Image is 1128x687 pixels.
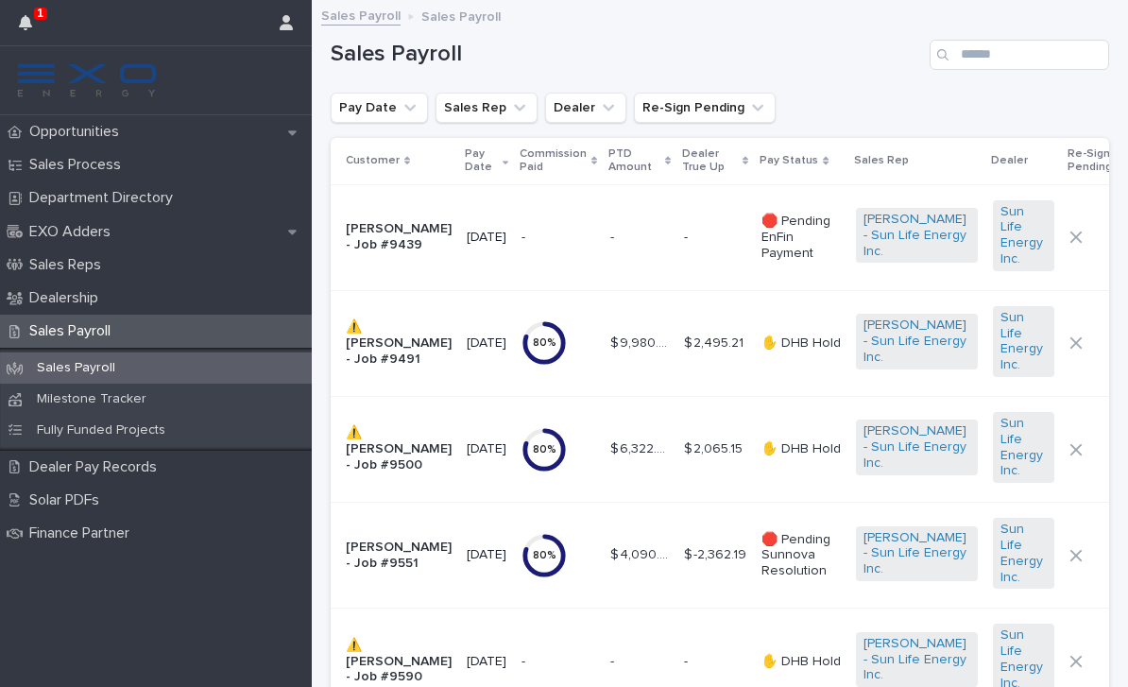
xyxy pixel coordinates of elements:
p: - [610,226,618,246]
p: $ 9,980.85 [610,332,673,352]
p: Pay Date [465,144,498,179]
p: [PERSON_NAME] - Job #9439 [346,221,452,253]
p: Sales Payroll [22,322,126,340]
p: Dealer [991,150,1028,171]
button: Dealer [545,93,626,123]
p: Commission Paid [520,144,587,179]
p: EXO Adders [22,223,126,241]
p: Sales Payroll [22,360,130,376]
a: [PERSON_NAME] - Sun Life Energy Inc. [863,212,970,259]
p: [DATE] [467,230,506,246]
p: PTD Amount [608,144,660,179]
p: [PERSON_NAME] - Job #9551 [346,540,452,572]
p: - [521,226,529,246]
a: Sun Life Energy Inc. [1000,310,1047,373]
p: [DATE] [467,654,506,670]
p: 🛑 Pending EnFin Payment [761,214,841,261]
p: ⚠️ [PERSON_NAME] - Job #9590 [346,638,452,685]
p: $ 2,495.21 [684,332,747,352]
p: 🛑 Pending Sunnova Resolution [761,532,841,579]
p: Sales Reps [22,256,116,274]
p: $ 4,090.59 [610,543,673,563]
p: - [684,226,692,246]
p: [DATE] [467,547,506,563]
h1: Sales Payroll [331,41,922,68]
a: Sun Life Energy Inc. [1000,416,1047,479]
div: 80 % [521,336,567,350]
a: Sun Life Energy Inc. [1000,204,1047,267]
p: - [521,650,529,670]
p: Department Directory [22,189,188,207]
button: Re-Sign Pending [634,93,776,123]
a: [PERSON_NAME] - Sun Life Energy Inc. [863,318,970,365]
p: Finance Partner [22,524,145,542]
p: [DATE] [467,335,506,352]
a: Sun Life Energy Inc. [1000,522,1047,585]
p: - [610,650,618,670]
p: Dealership [22,289,113,307]
button: Sales Rep [436,93,538,123]
input: Search [930,40,1109,70]
p: Dealer True Up [682,144,738,179]
img: FKS5r6ZBThi8E5hshIGi [15,61,159,99]
div: 80 % [521,443,567,456]
p: Customer [346,150,400,171]
button: Pay Date [331,93,428,123]
p: Sales Process [22,156,136,174]
p: ⚠️ [PERSON_NAME] - Job #9500 [346,425,452,472]
p: $ 2,065.15 [684,438,746,457]
p: 1 [37,7,43,20]
p: Sales Rep [854,150,909,171]
p: ✋ DHB Hold [761,441,841,457]
a: [PERSON_NAME] - Sun Life Energy Inc. [863,423,970,471]
a: Sales Payroll [321,4,401,26]
p: Opportunities [22,123,134,141]
p: ⚠️ [PERSON_NAME] - Job #9491 [346,319,452,367]
p: ✋ DHB Hold [761,335,841,352]
div: 80 % [521,549,567,562]
p: Pay Status [760,150,818,171]
p: Solar PDFs [22,491,114,509]
p: [DATE] [467,441,506,457]
p: - [684,650,692,670]
p: Dealer Pay Records [22,458,172,476]
p: $ -2,362.19 [684,543,750,563]
div: 1 [19,11,43,45]
p: Re-Sign Pending [1068,144,1112,179]
a: [PERSON_NAME] - Sun Life Energy Inc. [863,530,970,577]
a: [PERSON_NAME] - Sun Life Energy Inc. [863,636,970,683]
p: Milestone Tracker [22,391,162,407]
p: ✋ DHB Hold [761,654,841,670]
p: $ 6,322.61 [610,438,673,457]
p: Sales Payroll [421,5,501,26]
p: Fully Funded Projects [22,422,180,438]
